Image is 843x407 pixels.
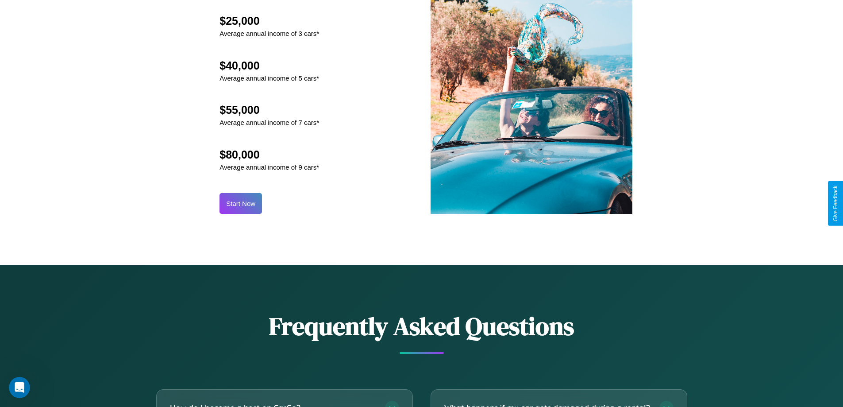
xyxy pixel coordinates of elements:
[219,15,319,27] h2: $25,000
[219,27,319,39] p: Average annual income of 3 cars*
[219,72,319,84] p: Average annual income of 5 cars*
[219,104,319,116] h2: $55,000
[219,148,319,161] h2: $80,000
[219,116,319,128] p: Average annual income of 7 cars*
[219,59,319,72] h2: $40,000
[156,309,687,343] h2: Frequently Asked Questions
[219,193,262,214] button: Start Now
[832,186,839,221] div: Give Feedback
[219,161,319,173] p: Average annual income of 9 cars*
[9,377,30,398] iframe: Intercom live chat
